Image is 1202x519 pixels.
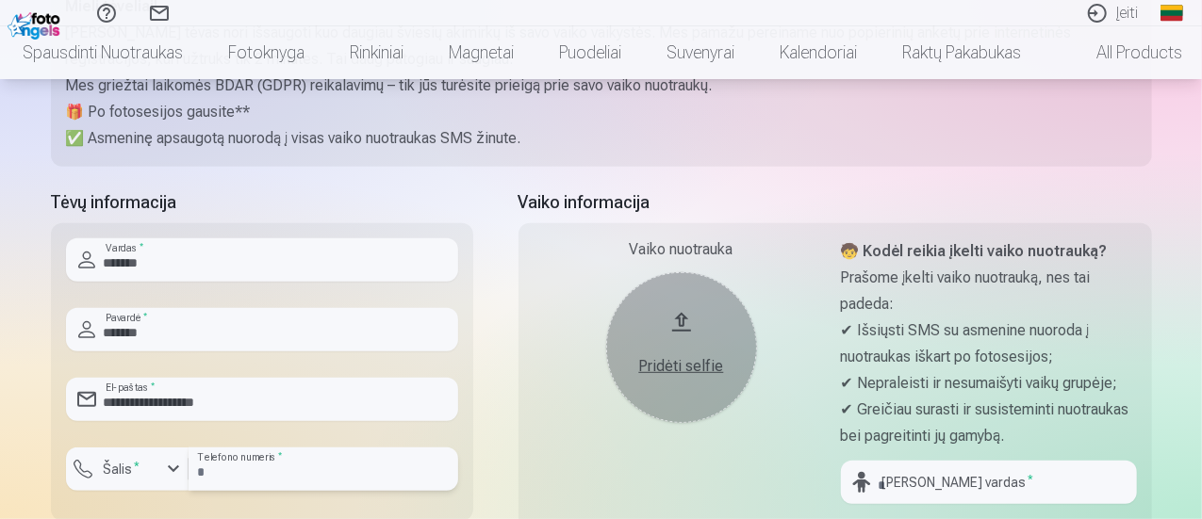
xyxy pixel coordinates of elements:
p: ✔ Išsiųsti SMS su asmenine nuoroda į nuotraukas iškart po fotosesijos; [841,317,1137,370]
a: Puodeliai [536,26,644,79]
div: Pridėti selfie [625,355,738,378]
label: Šalis [96,460,148,478]
p: ✅ Asmeninę apsaugotą nuorodą į visas vaiko nuotraukas SMS žinute. [66,125,1137,152]
a: Raktų pakabukas [880,26,1044,79]
img: /fa2 [8,8,65,40]
p: Mes griežtai laikomės BDAR (GDPR) reikalavimų – tik jūs turėsite prieigą prie savo vaiko nuotraukų. [66,73,1137,99]
a: Fotoknyga [206,26,327,79]
a: Kalendoriai [757,26,880,79]
p: Prašome įkelti vaiko nuotrauką, nes tai padeda: [841,265,1137,317]
h5: Vaiko informacija [519,189,1152,216]
div: Vaiko nuotrauka [534,238,830,261]
p: ✔ Greičiau surasti ir susisteminti nuotraukas bei pagreitinti jų gamybą. [841,397,1137,449]
a: Magnetai [426,26,536,79]
p: 🎁 Po fotosesijos gausite** [66,99,1137,125]
button: Šalis* [66,447,189,491]
button: Pridėti selfie [606,272,757,423]
a: Rinkiniai [327,26,426,79]
strong: 🧒 Kodėl reikia įkelti vaiko nuotrauką? [841,242,1108,260]
p: ✔ Nepraleisti ir nesumaišyti vaikų grupėje; [841,370,1137,397]
h5: Tėvų informacija [51,189,473,216]
a: Suvenyrai [644,26,757,79]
